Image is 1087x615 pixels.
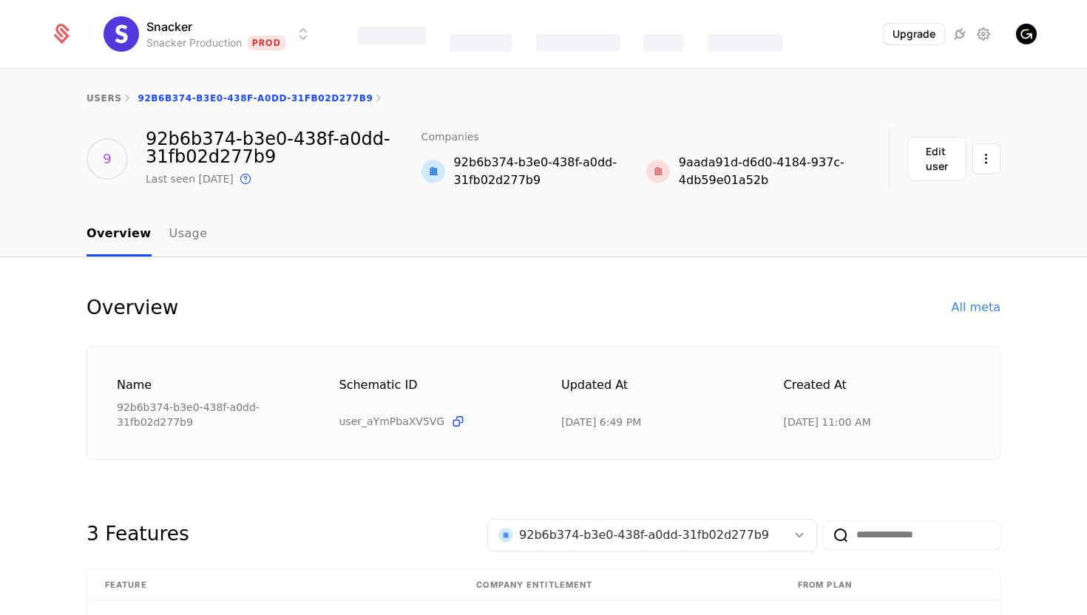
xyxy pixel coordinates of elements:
[784,415,871,429] div: 6/29/25, 11:00 AM
[1016,24,1037,44] button: Open user button
[87,93,121,103] a: users
[146,171,234,186] div: Last seen [DATE]
[339,376,526,408] div: Schematic ID
[87,213,207,256] ul: Choose Sub Page
[952,299,1000,316] div: All meta
[458,570,780,601] th: Company Entitlement
[87,519,189,551] div: 3 Features
[117,400,304,429] div: 92b6b374-b3e0-438f-a0dd-31fb02d277b9
[884,24,944,44] button: Upgrade
[169,213,208,256] a: Usage
[146,130,421,166] div: 92b6b374-b3e0-438f-a0dd-31fb02d277b9
[339,414,445,429] span: user_aYmPbaXV5VG
[104,16,139,52] img: Snacker
[421,160,445,183] img: 92b6b374-b3e0-438f-a0dd-31fb02d277b9
[87,213,152,256] a: Overview
[536,34,620,52] div: Companies
[646,154,865,189] a: 9aada91d-d6d0-4184-937c-4db59e01a52b
[450,34,512,52] div: Catalog
[357,27,426,44] div: Features
[146,35,242,50] div: Snacker Production
[421,154,640,189] a: 92b6b374-b3e0-438f-a0dd-31fb02d277b992b6b374-b3e0-438f-a0dd-31fb02d277b9
[951,25,969,43] a: Integrations
[87,570,458,601] th: Feature
[421,132,479,142] span: Companies
[1016,24,1037,44] img: Shelby Stephens
[646,160,670,183] img: red.png
[87,138,128,180] div: 9
[780,570,1000,601] th: From plan
[87,213,1000,256] nav: Main
[87,293,178,322] div: Overview
[975,25,992,43] a: Settings
[784,376,971,409] div: Created at
[117,376,304,394] div: Name
[561,415,641,429] div: 9/5/25, 6:49 PM
[108,18,312,50] button: Select environment
[679,154,859,189] div: 9aada91d-d6d0-4184-937c-4db59e01a52b
[454,154,634,189] div: 92b6b374-b3e0-438f-a0dd-31fb02d277b9
[708,34,782,52] div: Components
[561,376,748,409] div: Updated at
[907,137,966,181] button: Edit user
[248,35,285,50] span: Prod
[972,137,1000,181] button: Select action
[926,144,948,174] div: Edit user
[146,18,192,35] span: Snacker
[643,34,683,52] div: Events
